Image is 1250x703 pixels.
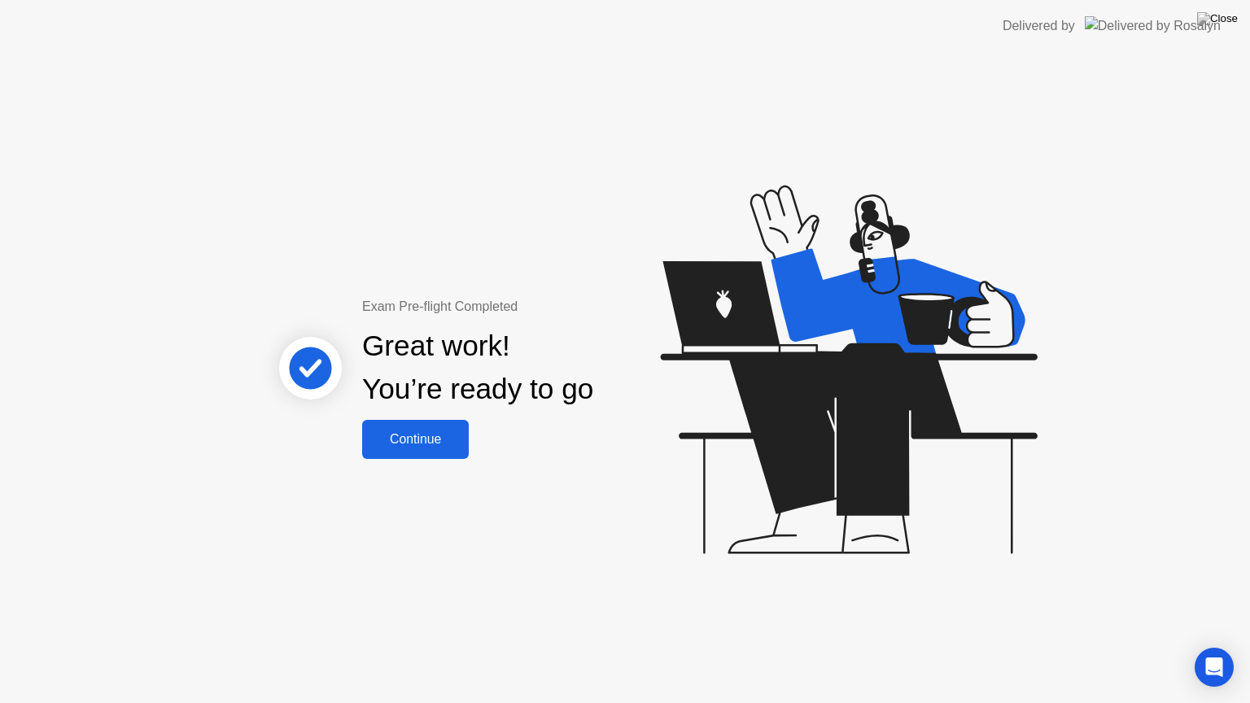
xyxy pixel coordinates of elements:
[1195,648,1234,687] div: Open Intercom Messenger
[367,432,464,447] div: Continue
[1003,16,1075,36] div: Delivered by
[362,297,698,317] div: Exam Pre-flight Completed
[362,325,593,411] div: Great work! You’re ready to go
[1085,16,1221,35] img: Delivered by Rosalyn
[362,420,469,459] button: Continue
[1197,12,1238,25] img: Close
